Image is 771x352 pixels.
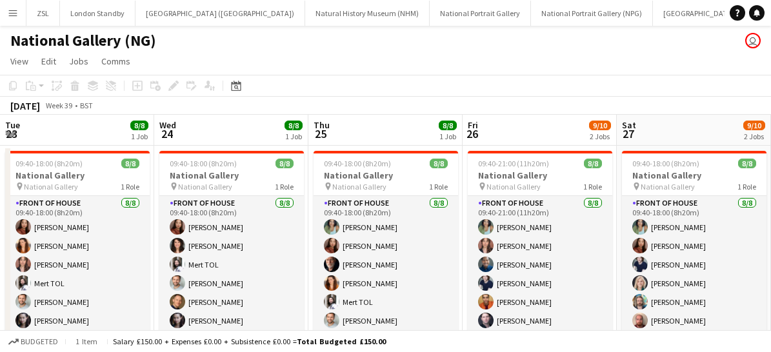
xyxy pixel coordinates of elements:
span: National Gallery [24,182,78,191]
div: 1 Job [285,132,302,141]
span: 8/8 [121,159,139,168]
span: View [10,55,28,67]
span: Wed [159,119,176,131]
h3: National Gallery [159,170,304,181]
button: Natural History Museum (NHM) [305,1,430,26]
span: 09:40-18:00 (8h20m) [324,159,391,168]
div: 2 Jobs [590,132,610,141]
span: 8/8 [430,159,448,168]
h3: National Gallery [622,170,766,181]
span: 8/8 [439,121,457,130]
span: 1 Role [121,182,139,191]
h1: National Gallery (NG) [10,31,156,50]
app-job-card: 09:40-18:00 (8h20m)8/8National Gallery National Gallery1 RoleFront of House8/809:40-18:00 (8h20m)... [159,151,304,342]
app-job-card: 09:40-21:00 (11h20m)8/8National Gallery National Gallery1 RoleFront of House8/809:40-21:00 (11h20... [468,151,612,342]
div: 2 Jobs [744,132,765,141]
span: Total Budgeted £150.00 [297,337,386,346]
div: [DATE] [10,99,40,112]
span: 09:40-18:00 (8h20m) [632,159,699,168]
span: Week 39 [43,101,75,110]
span: Budgeted [21,337,58,346]
span: Thu [314,119,330,131]
span: Sat [622,119,636,131]
a: Edit [36,53,61,70]
button: [GEOGRAPHIC_DATA] (HES) [653,1,765,26]
span: National Gallery [332,182,386,191]
span: 09:40-18:00 (8h20m) [170,159,237,168]
span: 26 [466,126,478,141]
span: Edit [41,55,56,67]
a: View [5,53,34,70]
span: 1 Role [429,182,448,191]
button: London Standby [60,1,135,26]
span: National Gallery [641,182,695,191]
span: 09:40-21:00 (11h20m) [478,159,549,168]
app-job-card: 09:40-18:00 (8h20m)8/8National Gallery National Gallery1 RoleFront of House8/809:40-18:00 (8h20m)... [314,151,458,342]
span: 27 [620,126,636,141]
span: Tue [5,119,20,131]
app-job-card: 09:40-18:00 (8h20m)8/8National Gallery National Gallery1 RoleFront of House8/809:40-18:00 (8h20m)... [5,151,150,342]
span: 8/8 [285,121,303,130]
div: 1 Job [131,132,148,141]
h3: National Gallery [468,170,612,181]
span: 8/8 [584,159,602,168]
button: ZSL [26,1,60,26]
app-job-card: 09:40-18:00 (8h20m)8/8National Gallery National Gallery1 RoleFront of House8/809:40-18:00 (8h20m)... [622,151,766,342]
h3: National Gallery [314,170,458,181]
span: 8/8 [275,159,294,168]
span: 09:40-18:00 (8h20m) [15,159,83,168]
h3: National Gallery [5,170,150,181]
span: Fri [468,119,478,131]
a: Jobs [64,53,94,70]
a: Comms [96,53,135,70]
app-user-avatar: Claudia Lewis [745,33,761,48]
div: BST [80,101,93,110]
span: 8/8 [130,121,148,130]
span: 9/10 [743,121,765,130]
div: 1 Job [439,132,456,141]
span: 1 item [71,337,102,346]
span: National Gallery [486,182,541,191]
button: National Portrait Gallery [430,1,531,26]
div: Salary £150.00 + Expenses £0.00 + Subsistence £0.00 = [113,337,386,346]
span: 9/10 [589,121,611,130]
span: 25 [312,126,330,141]
span: 8/8 [738,159,756,168]
button: [GEOGRAPHIC_DATA] ([GEOGRAPHIC_DATA]) [135,1,305,26]
button: National Portrait Gallery (NPG) [531,1,653,26]
span: 1 Role [275,182,294,191]
span: 24 [157,126,176,141]
span: National Gallery [178,182,232,191]
span: 1 Role [583,182,602,191]
button: Budgeted [6,335,60,349]
span: 23 [3,126,20,141]
span: Jobs [69,55,88,67]
span: 1 Role [737,182,756,191]
span: Comms [101,55,130,67]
